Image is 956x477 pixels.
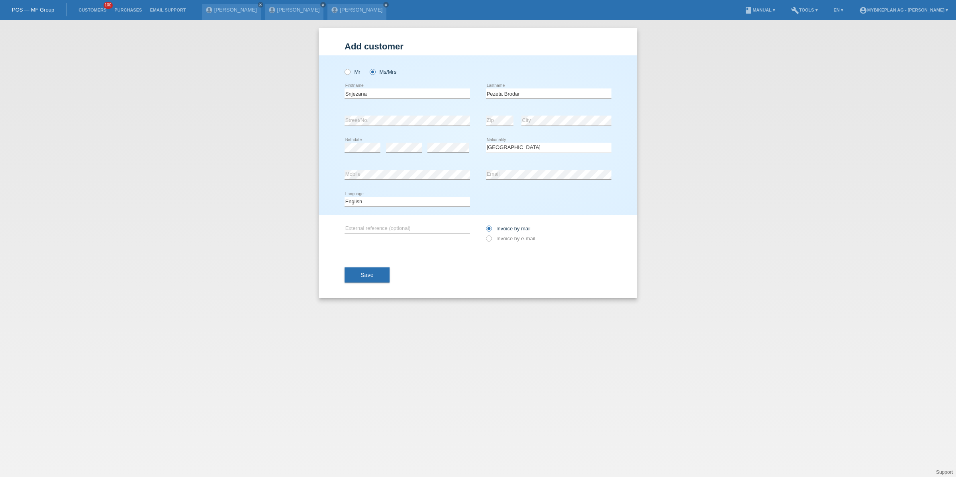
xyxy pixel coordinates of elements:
[383,2,389,8] a: close
[855,8,952,12] a: account_circleMybikeplan AG - [PERSON_NAME] ▾
[258,2,263,8] a: close
[259,3,263,7] i: close
[360,272,374,278] span: Save
[74,8,110,12] a: Customers
[859,6,867,14] i: account_circle
[486,226,491,236] input: Invoice by mail
[370,69,396,75] label: Ms/Mrs
[321,3,325,7] i: close
[146,8,190,12] a: Email Support
[936,469,953,475] a: Support
[214,7,257,13] a: [PERSON_NAME]
[384,3,388,7] i: close
[486,236,535,241] label: Invoice by e-mail
[370,69,375,74] input: Ms/Mrs
[744,6,752,14] i: book
[830,8,847,12] a: EN ▾
[345,267,390,283] button: Save
[486,226,531,232] label: Invoice by mail
[110,8,146,12] a: Purchases
[12,7,54,13] a: POS — MF Group
[345,69,350,74] input: Mr
[787,8,822,12] a: buildTools ▾
[791,6,799,14] i: build
[320,2,326,8] a: close
[277,7,320,13] a: [PERSON_NAME]
[345,41,611,51] h1: Add customer
[345,69,360,75] label: Mr
[340,7,382,13] a: [PERSON_NAME]
[486,236,491,245] input: Invoice by e-mail
[741,8,779,12] a: bookManual ▾
[104,2,113,9] span: 100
